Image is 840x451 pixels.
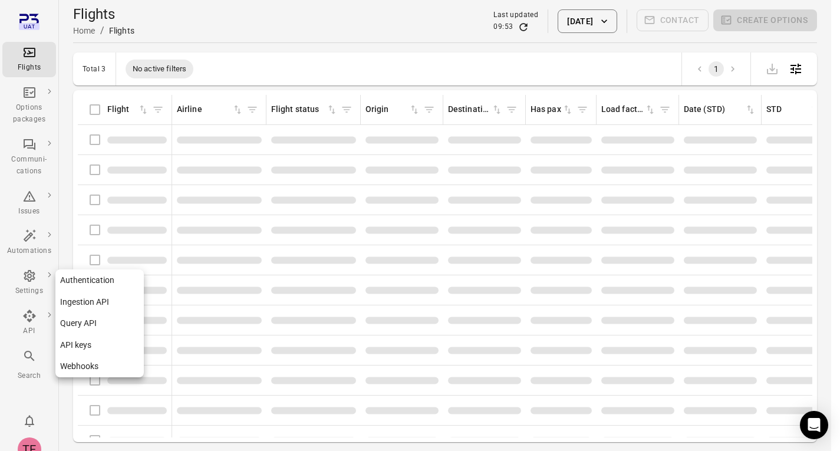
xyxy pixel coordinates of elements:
[7,325,51,337] div: API
[109,25,134,37] div: Flights
[448,103,503,116] div: Sort by destination in ascending order
[73,5,134,24] h1: Flights
[243,101,261,118] span: Filter by airline
[7,206,51,218] div: Issues
[493,21,513,33] div: 09:53
[518,21,529,33] button: Refresh data
[7,370,51,382] div: Search
[55,334,144,356] a: API keys
[656,101,674,118] span: Filter by load factor
[420,101,438,118] span: Filter by origin
[574,101,591,118] span: Filter by has pax
[691,61,741,77] nav: pagination navigation
[684,103,756,116] div: Sort by date (STD) in ascending order
[709,61,724,77] button: page 1
[7,102,51,126] div: Options packages
[7,245,51,257] div: Automations
[7,285,51,297] div: Settings
[365,103,420,116] div: Sort by origin in ascending order
[107,103,149,116] div: Sort by flight in ascending order
[149,101,167,118] span: Filter by flight
[55,355,144,377] a: Webhooks
[73,24,134,38] nav: Breadcrumbs
[784,57,808,81] button: Open table configuration
[55,291,144,313] a: Ingestion API
[493,9,538,21] div: Last updated
[100,24,104,38] li: /
[55,312,144,334] a: Query API
[713,9,817,33] span: Please make a selection to create an option package
[503,101,521,118] span: Filter by destination
[601,103,656,116] div: Sort by load factor in ascending order
[760,62,784,74] span: Please make a selection to export
[558,9,617,33] button: [DATE]
[7,154,51,177] div: Communi-cations
[338,101,355,118] span: Filter by flight status
[7,62,51,74] div: Flights
[126,63,194,75] span: No active filters
[55,269,144,377] nav: Local navigation
[83,65,106,73] div: Total 3
[271,103,338,116] div: Sort by flight status in ascending order
[177,103,243,116] div: Sort by airline in ascending order
[800,411,828,439] div: Open Intercom Messenger
[766,103,821,116] div: Sort by STD in ascending order
[18,409,41,433] button: Notifications
[55,269,144,291] a: Authentication
[637,9,709,33] span: Please make a selection to create communications
[531,103,574,116] div: Sort by has pax in ascending order
[73,26,95,35] a: Home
